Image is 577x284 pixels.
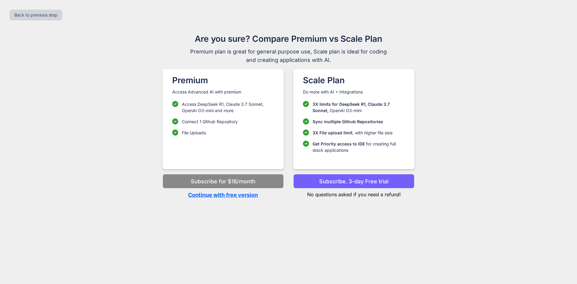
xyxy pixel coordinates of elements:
p: Connect 1 Github Repository [182,118,238,125]
p: , with higher file size [313,130,392,136]
img: checklist [303,118,309,124]
button: Subscribe. 3-day Free trial [293,174,414,188]
span: 3X limits for DeepSeek R1, Claude 3.7 Sonnet, [313,102,390,113]
span: Get Priority access to IDE [313,141,365,146]
h1: Are you sure? Compare Premium vs Scale Plan [188,32,389,45]
p: File Uploads [182,130,206,136]
p: Access Advanced AI with premium [172,89,274,95]
span: 3X File upload limit [313,130,353,135]
p: Sync multiple Github Repositories [313,118,383,125]
button: Subscribe for $18/month [163,174,284,188]
p: OpenAI O3-mini [313,101,405,114]
p: Continue with free version [163,191,284,199]
p: Subscribe. 3-day Free trial [319,177,389,185]
img: checklist [172,130,178,136]
p: Subscribe for $18/month [191,177,255,185]
h1: Scale Plan [303,74,405,87]
img: checklist [172,101,178,107]
p: for creating full stack applications [313,141,405,153]
span: Premium plan is great for general purpose use, Scale plan is ideal for coding and creating applic... [188,47,389,64]
img: checklist [303,130,309,136]
img: checklist [303,101,309,107]
img: checklist [303,141,309,147]
img: checklist [172,118,178,124]
p: Access DeepSeek R1, Claude 3.7 Sonnet, OpenAI O3-mini and more [182,101,274,114]
h1: Premium [172,74,274,87]
p: Do more with AI + Integrations [303,89,405,95]
button: Back to previous step [10,10,62,20]
p: No questions asked if you need a refund! [293,188,414,198]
